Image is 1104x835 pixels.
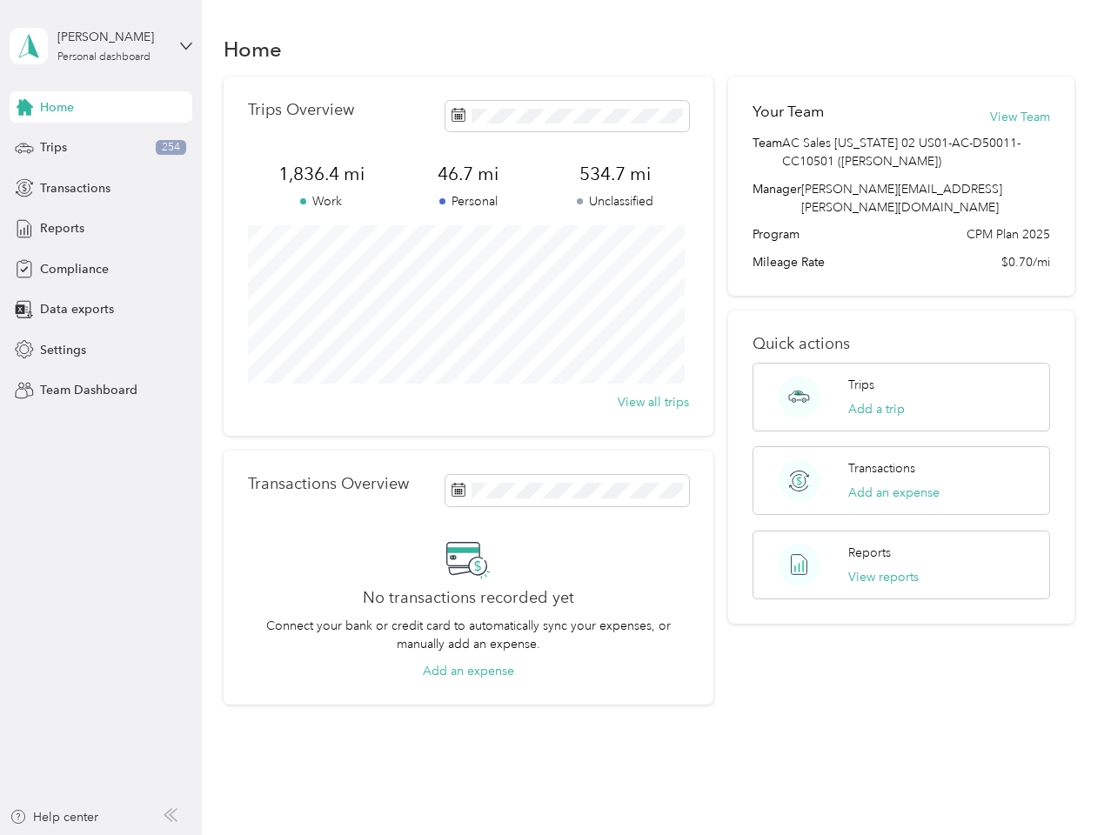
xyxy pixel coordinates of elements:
span: Transactions [40,179,110,197]
span: CPM Plan 2025 [967,225,1050,244]
span: Home [40,98,74,117]
h2: No transactions recorded yet [363,589,574,607]
span: 254 [156,140,186,156]
span: Manager [753,180,801,217]
button: Add an expense [423,662,514,680]
span: 46.7 mi [395,162,542,186]
h2: Your Team [753,101,824,123]
span: [PERSON_NAME][EMAIL_ADDRESS][PERSON_NAME][DOMAIN_NAME] [801,182,1002,215]
iframe: Everlance-gr Chat Button Frame [1007,738,1104,835]
p: Transactions Overview [248,475,409,493]
span: Compliance [40,260,109,278]
button: View reports [848,568,919,586]
button: Add an expense [848,484,940,502]
div: Personal dashboard [57,52,151,63]
p: Trips [848,376,874,394]
span: Settings [40,341,86,359]
h1: Home [224,40,282,58]
span: Mileage Rate [753,253,825,271]
p: Transactions [848,459,915,478]
p: Quick actions [753,335,1049,353]
p: Reports [848,544,891,562]
p: Trips Overview [248,101,354,119]
button: View Team [990,108,1050,126]
span: Data exports [40,300,114,318]
span: AC Sales [US_STATE] 02 US01-AC-D50011-CC10501 ([PERSON_NAME]) [782,134,1049,170]
span: Program [753,225,800,244]
p: Personal [395,192,542,210]
span: $0.70/mi [1001,253,1050,271]
span: Team Dashboard [40,381,137,399]
button: Help center [10,808,98,826]
p: Unclassified [542,192,689,210]
button: Add a trip [848,400,905,418]
div: [PERSON_NAME] [57,28,166,46]
span: 1,836.4 mi [248,162,395,186]
span: 534.7 mi [542,162,689,186]
button: View all trips [618,393,689,411]
p: Work [248,192,395,210]
p: Connect your bank or credit card to automatically sync your expenses, or manually add an expense. [248,617,689,653]
span: Team [753,134,782,170]
span: Reports [40,219,84,237]
span: Trips [40,138,67,157]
